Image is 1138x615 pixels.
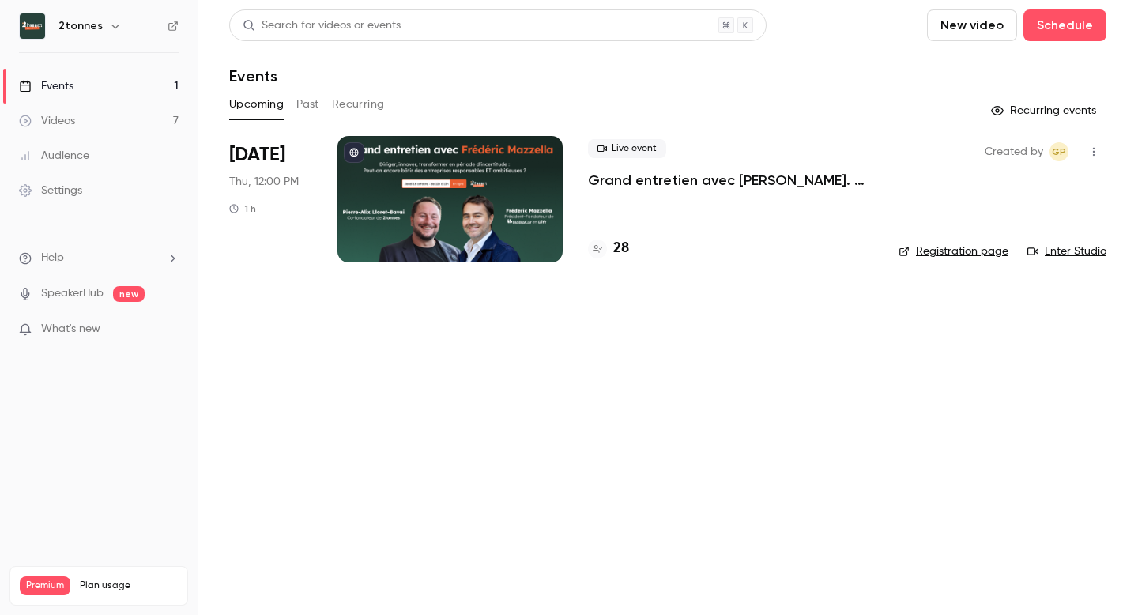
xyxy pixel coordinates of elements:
[588,238,629,259] a: 28
[160,323,179,337] iframe: Noticeable Trigger
[20,576,70,595] span: Premium
[984,98,1106,123] button: Recurring events
[296,92,319,117] button: Past
[41,321,100,338] span: What's new
[229,202,256,215] div: 1 h
[229,66,277,85] h1: Events
[899,243,1008,259] a: Registration page
[243,17,401,34] div: Search for videos or events
[985,142,1043,161] span: Created by
[113,286,145,302] span: new
[20,13,45,39] img: 2tonnes
[332,92,385,117] button: Recurring
[41,250,64,266] span: Help
[41,285,104,302] a: SpeakerHub
[1023,9,1106,41] button: Schedule
[1049,142,1068,161] span: Gabrielle Piot
[19,250,179,266] li: help-dropdown-opener
[229,142,285,168] span: [DATE]
[588,139,666,158] span: Live event
[1027,243,1106,259] a: Enter Studio
[58,18,103,34] h6: 2tonnes
[229,92,284,117] button: Upcoming
[229,136,312,262] div: Oct 16 Thu, 12:00 PM (Europe/Paris)
[19,113,75,129] div: Videos
[613,238,629,259] h4: 28
[229,174,299,190] span: Thu, 12:00 PM
[80,579,178,592] span: Plan usage
[19,78,73,94] div: Events
[588,171,873,190] a: Grand entretien avec [PERSON_NAME]. Diriger, innover, transformer en période d’incertitude : peut...
[927,9,1017,41] button: New video
[1052,142,1066,161] span: GP
[19,183,82,198] div: Settings
[19,148,89,164] div: Audience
